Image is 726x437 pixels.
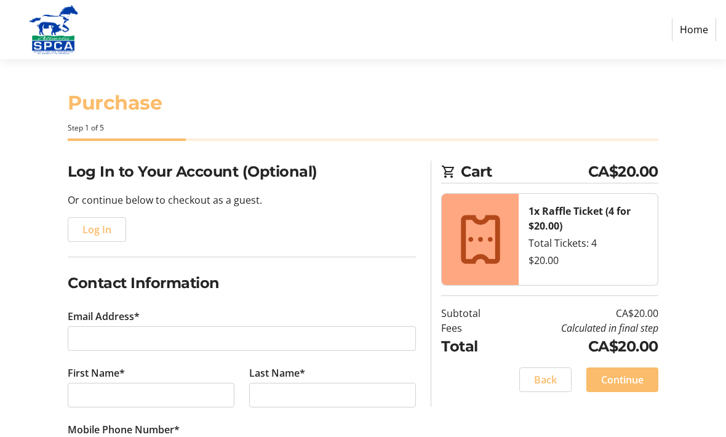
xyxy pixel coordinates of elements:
td: Total [441,335,504,358]
td: Fees [441,321,504,335]
span: Back [534,372,557,387]
button: Log In [68,217,126,242]
td: CA$20.00 [504,335,658,358]
strong: 1x Raffle Ticket (4 for $20.00) [529,204,631,233]
label: First Name* [68,366,125,380]
td: Calculated in final step [504,321,658,335]
td: CA$20.00 [504,306,658,321]
h2: Log In to Your Account (Optional) [68,161,416,183]
label: Mobile Phone Number* [68,422,180,437]
label: Email Address* [68,309,140,324]
span: CA$20.00 [588,161,658,183]
td: Subtotal [441,306,504,321]
button: Continue [586,367,658,392]
div: Total Tickets: 4 [529,236,647,251]
button: Back [519,367,572,392]
div: $20.00 [529,253,647,268]
span: Continue [601,372,644,387]
h2: Contact Information [68,272,416,294]
div: Step 1 of 5 [68,122,658,134]
p: Or continue below to checkout as a guest. [68,193,416,207]
img: Alberta SPCA's Logo [10,5,97,54]
span: Cart [461,161,588,183]
h1: Purchase [68,88,658,118]
a: Home [672,18,716,41]
label: Last Name* [249,366,305,380]
span: Log In [82,222,111,237]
